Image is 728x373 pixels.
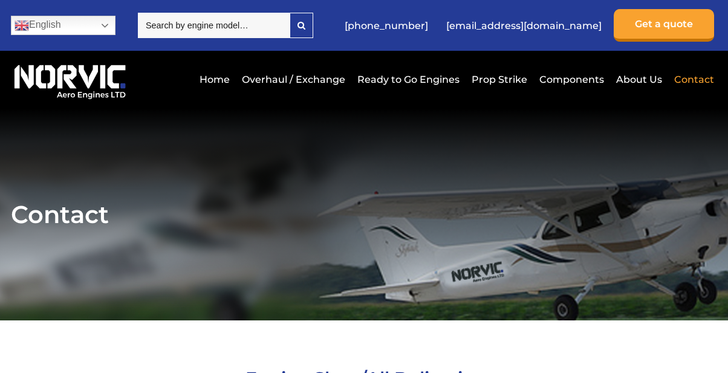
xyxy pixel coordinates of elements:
a: About Us [613,65,665,94]
a: English [11,16,115,35]
a: Home [197,65,233,94]
h1: Contact [11,199,717,229]
a: Components [536,65,607,94]
a: Get a quote [614,9,714,42]
a: Contact [671,65,714,94]
img: en [15,18,29,33]
img: Norvic Aero Engines logo [11,60,129,100]
a: Overhaul / Exchange [239,65,348,94]
a: [PHONE_NUMBER] [339,11,434,41]
a: [EMAIL_ADDRESS][DOMAIN_NAME] [440,11,608,41]
input: Search by engine model… [138,13,290,38]
a: Prop Strike [469,65,530,94]
a: Ready to Go Engines [354,65,463,94]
